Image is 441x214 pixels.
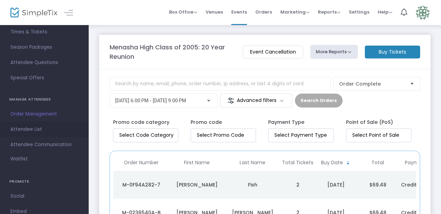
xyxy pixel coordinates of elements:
[365,46,420,58] m-button: Buy Tickets
[405,160,427,166] span: Payment
[110,42,236,61] m-panel-title: Menasha High Class of 2005: 20 Year Reunion
[407,77,417,90] button: Select
[115,181,167,188] div: M-0F94A282-7
[10,140,78,149] span: Attendee Communication
[184,160,210,166] span: First Name
[197,132,252,139] input: NO DATA FOUND
[9,93,79,106] h4: MANAGE ATTENDEES
[171,181,223,188] div: Daniel
[345,160,351,166] span: Sortable
[280,154,315,171] th: Total Tickets
[10,156,28,163] span: Waitlist
[10,73,78,82] span: Special Offers
[357,171,399,199] td: $69.48
[110,77,330,91] input: Search by name, email, phone, order number, ip address, or last 4 digits of card
[274,132,330,139] input: Select Payment Type
[352,132,408,139] input: Select Point of Sale
[310,45,358,59] button: More Reports
[255,3,272,21] span: Orders
[317,181,355,188] div: 9/15/2025
[169,9,197,15] span: Box Office
[115,98,186,103] span: [DATE] 6:00 PM - [DATE] 9:00 PM
[10,58,78,67] span: Attendee Questions
[280,171,315,199] td: 2
[243,46,303,58] m-button: Event Cancellation
[346,119,393,126] label: Point of Sale (PoS)
[119,132,175,139] input: NO DATA FOUND
[220,94,292,108] m-button: Advanced filters
[10,192,78,201] span: Social
[113,119,169,126] label: Promo code category
[280,9,310,15] span: Marketing
[191,119,222,126] label: Promo code
[378,9,392,15] span: Help
[10,110,78,119] span: Order Management
[10,125,78,134] span: Attendee List
[226,181,279,188] div: Fish
[401,181,431,188] span: Credit Card
[206,3,223,21] span: Venues
[371,160,384,166] span: Total
[339,80,404,87] span: Order Complete
[10,27,78,37] span: Times & Tickets
[231,3,247,21] span: Events
[349,3,369,21] span: Settings
[318,9,340,15] span: Reports
[124,160,159,166] span: Order Number
[321,160,343,166] span: Buy Date
[227,97,234,104] img: filter
[268,119,304,126] label: Payment Type
[240,160,265,166] span: Last Name
[9,175,79,189] h4: PROMOTE
[10,43,78,52] span: Season Packages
